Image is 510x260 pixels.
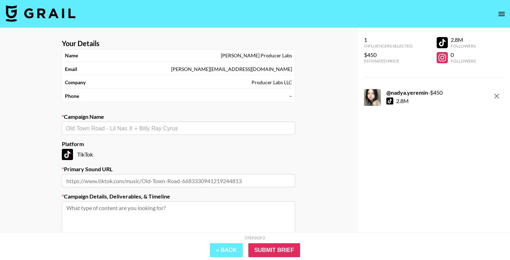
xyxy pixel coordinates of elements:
[62,166,295,173] label: Primary Sound URL
[451,58,476,64] div: Followers
[65,79,86,86] strong: Company
[386,89,443,96] div: - $ 450
[62,174,295,187] input: https://www.tiktok.com/music/Old-Town-Road-6683330941219244813
[490,89,504,103] button: remove
[364,58,413,64] div: Estimated Price
[386,89,428,96] strong: @ nadya.yeremin
[171,66,292,72] div: [PERSON_NAME][EMAIL_ADDRESS][DOMAIN_NAME]
[62,193,295,200] label: Campaign Details, Deliverables, & Timeline
[62,149,73,160] img: TikTok
[475,225,502,252] iframe: Drift Widget Chat Controller
[6,5,75,22] img: Grail Talent
[451,36,476,43] div: 2.8M
[65,66,77,72] strong: Email
[248,243,300,257] input: Submit Brief
[210,243,243,257] button: « Back
[245,235,265,240] div: Step 2 of 2
[364,51,413,58] div: $450
[62,140,295,147] label: Platform
[66,124,291,132] input: Old Town Road - Lil Nas X + Billy Ray Cyrus
[289,93,292,99] div: –
[364,36,413,43] div: 1
[451,43,476,49] div: Followers
[364,43,413,49] div: Influencers Selected
[252,79,292,86] div: Producer Labs LLC
[451,51,476,58] div: 0
[62,39,100,48] strong: Your Details
[62,113,295,120] label: Campaign Name
[221,52,292,59] div: [PERSON_NAME] Producer Labs
[495,7,509,21] button: open drawer
[62,149,295,160] div: TikTok
[65,93,79,99] strong: Phone
[65,52,78,59] strong: Name
[396,97,409,104] div: 2.8M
